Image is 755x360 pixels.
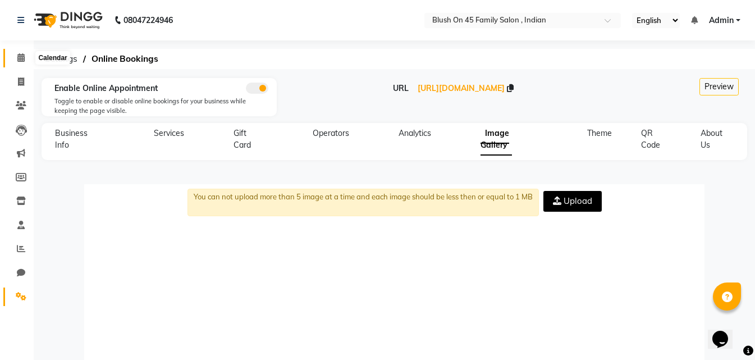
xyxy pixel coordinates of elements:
[55,128,88,150] span: Business Info
[187,189,539,216] div: You can not upload more than 5 image at a time and each image should be less then or equal to 1 MB
[29,4,106,36] img: logo
[481,124,512,156] span: Image Gallery
[564,195,592,206] span: Upload
[234,128,251,150] span: Gift Card
[86,49,164,69] span: Online Bookings
[699,78,739,95] button: Preview
[709,15,734,26] span: Admin
[399,128,431,138] span: Analytics
[54,97,268,115] div: Toggle to enable or disable online bookings for your business while keeping the page visible.
[54,83,268,94] div: Enable Online Appointment
[393,83,409,93] span: URL
[587,128,612,138] span: Theme
[313,128,349,138] span: Operators
[708,315,744,349] iframe: chat widget
[418,83,505,93] span: [URL][DOMAIN_NAME]
[123,4,173,36] b: 08047224946
[35,51,70,65] div: Calendar
[641,128,660,150] span: QR Code
[701,128,722,150] span: About Us
[154,128,184,138] span: Services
